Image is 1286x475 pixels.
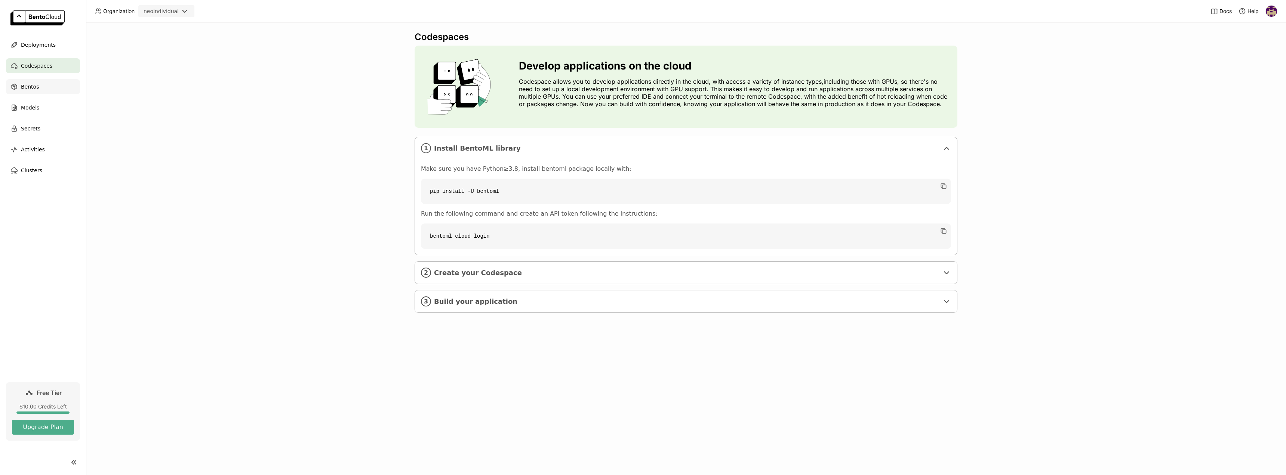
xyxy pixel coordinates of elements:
code: bentoml cloud login [421,223,951,249]
div: Codespaces [415,31,957,43]
span: Docs [1219,8,1232,15]
i: 1 [421,143,431,153]
span: Activities [21,145,45,154]
a: Free Tier$10.00 Credits LeftUpgrade Plan [6,382,80,441]
a: Bentos [6,79,80,94]
button: Upgrade Plan [12,420,74,435]
span: Build your application [434,297,939,306]
i: 2 [421,268,431,278]
div: $10.00 Credits Left [12,403,74,410]
p: Make sure you have Python≥3.8, install bentoml package locally with: [421,165,951,173]
span: Help [1247,8,1259,15]
input: Selected neoindividual. [179,8,180,15]
span: Deployments [21,40,56,49]
a: Models [6,100,80,115]
div: neoindividual [144,7,179,15]
div: Help [1239,7,1259,15]
span: Bentos [21,82,39,91]
div: 2Create your Codespace [415,262,957,284]
div: 3Build your application [415,290,957,312]
span: Organization [103,8,135,15]
span: Codespaces [21,61,52,70]
span: Install BentoML library [434,144,939,152]
div: 1Install BentoML library [415,137,957,159]
span: Free Tier [37,389,62,397]
a: Clusters [6,163,80,178]
p: Codespace allows you to develop applications directly in the cloud, with access a variety of inst... [519,78,951,108]
span: Create your Codespace [434,269,939,277]
a: Codespaces [6,58,80,73]
a: Deployments [6,37,80,52]
a: Activities [6,142,80,157]
img: logo [10,10,65,25]
h3: Develop applications on the cloud [519,60,951,72]
a: Docs [1210,7,1232,15]
span: Models [21,103,39,112]
p: Run the following command and create an API token following the instructions: [421,210,951,218]
span: Clusters [21,166,42,175]
span: Secrets [21,124,40,133]
code: pip install -U bentoml [421,179,951,204]
a: Secrets [6,121,80,136]
i: 3 [421,296,431,306]
img: Andrew Martell [1266,6,1277,17]
img: cover onboarding [421,59,501,115]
